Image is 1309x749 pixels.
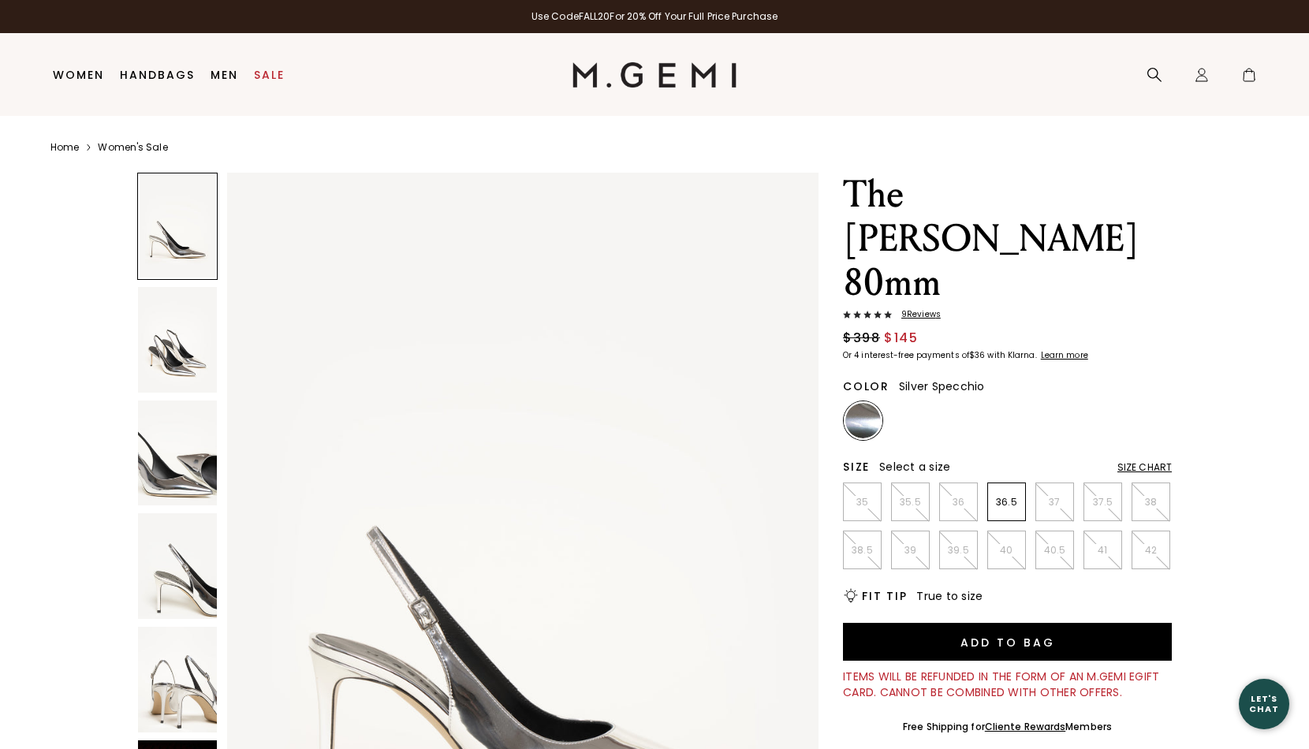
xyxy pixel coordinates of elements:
[120,69,195,81] a: Handbags
[843,349,969,361] klarna-placement-style-body: Or 4 interest-free payments of
[843,669,1172,700] div: Items will be refunded in the form of an M.Gemi eGift Card. Cannot be combined with other offers.
[892,544,929,557] p: 39
[879,459,950,475] span: Select a size
[969,349,985,361] klarna-placement-style-amount: $36
[1117,461,1172,474] div: Size Chart
[843,623,1172,661] button: Add to Bag
[844,544,881,557] p: 38.5
[572,62,737,88] img: M.Gemi
[988,496,1025,509] p: 36.5
[53,69,104,81] a: Women
[916,588,983,604] span: True to size
[138,287,217,393] img: The Valeria 80mm
[1084,544,1121,557] p: 41
[845,403,881,438] img: Silver Specchio
[843,310,1172,322] a: 9Reviews
[940,496,977,509] p: 36
[843,380,889,393] h2: Color
[1036,496,1073,509] p: 37
[138,401,217,506] img: The Valeria 80mm
[987,349,1039,361] klarna-placement-style-body: with Klarna
[1132,544,1169,557] p: 42
[843,173,1172,305] h1: The [PERSON_NAME] 80mm
[1041,349,1088,361] klarna-placement-style-cta: Learn more
[892,496,929,509] p: 35.5
[138,513,217,619] img: The Valeria 80mm
[1039,351,1088,360] a: Learn more
[844,496,881,509] p: 35
[1036,544,1073,557] p: 40.5
[843,329,880,348] span: $398
[843,460,870,473] h2: Size
[211,69,238,81] a: Men
[940,544,977,557] p: 39.5
[892,310,941,319] span: 9 Review s
[50,141,79,154] a: Home
[1084,496,1121,509] p: 37.5
[98,141,167,154] a: Women's Sale
[903,721,1112,733] div: Free Shipping for Members
[899,378,985,394] span: Silver Specchio
[1132,496,1169,509] p: 38
[985,720,1066,733] a: Cliente Rewards
[862,590,907,602] h2: Fit Tip
[988,544,1025,557] p: 40
[138,627,217,732] img: The Valeria 80mm
[884,329,918,348] span: $145
[579,9,610,23] strong: FALL20
[1239,694,1289,714] div: Let's Chat
[254,69,285,81] a: Sale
